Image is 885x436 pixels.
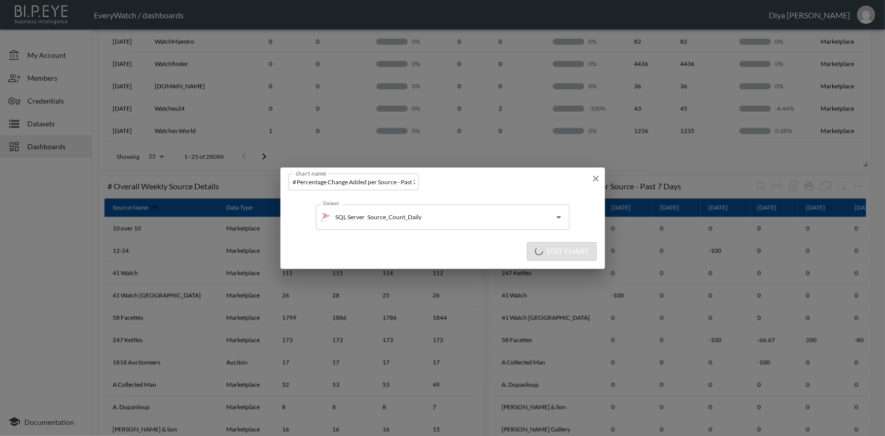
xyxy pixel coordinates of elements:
img: mssql icon [321,212,331,222]
input: Select dataset [365,209,537,225]
label: chart name [296,169,327,178]
label: Dataset [323,200,339,207]
button: Open [552,210,566,224]
p: SQL Server [336,213,365,221]
input: chart name [289,174,419,190]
